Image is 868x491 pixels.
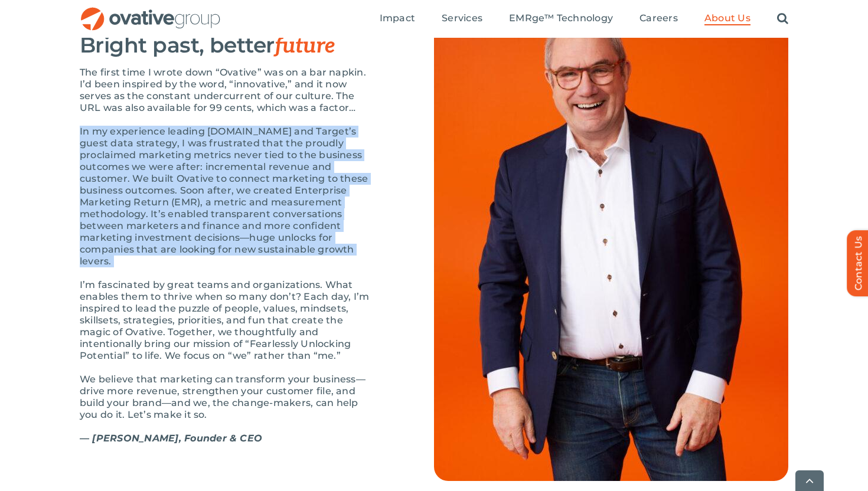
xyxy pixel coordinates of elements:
[704,12,750,25] a: About Us
[80,126,375,267] p: In my experience leading [DOMAIN_NAME] and Target’s guest data strategy, I was frustrated that th...
[442,12,482,24] span: Services
[509,12,613,25] a: EMRge™ Technology
[80,6,221,17] a: OG_Full_horizontal_RGB
[80,374,375,421] p: We believe that marketing can transform your business—drive more revenue, strengthen your custome...
[275,33,335,59] span: future
[80,33,375,58] h3: Bright past, better
[380,12,415,25] a: Impact
[777,12,788,25] a: Search
[80,279,375,362] p: I’m fascinated by great teams and organizations. What enables them to thrive when so many don’t? ...
[704,12,750,24] span: About Us
[442,12,482,25] a: Services
[80,67,375,114] p: The first time I wrote down “Ovative” was on a bar napkin. I’d been inspired by the word, “innova...
[509,12,613,24] span: EMRge™ Technology
[639,12,678,24] span: Careers
[639,12,678,25] a: Careers
[80,433,262,444] strong: — [PERSON_NAME], Founder & CEO
[380,12,415,24] span: Impact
